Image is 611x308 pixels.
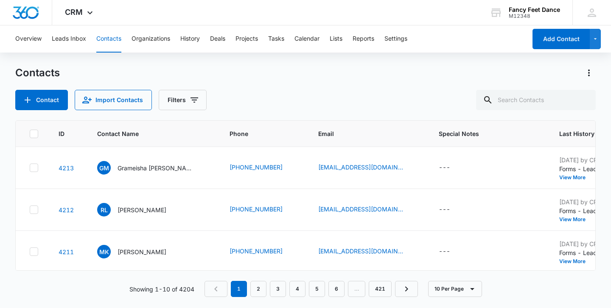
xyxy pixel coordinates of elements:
[205,281,418,297] nav: Pagination
[118,205,166,214] p: [PERSON_NAME]
[96,25,121,53] button: Contacts
[509,6,560,13] div: account name
[439,205,465,215] div: Special Notes - - Select to Edit Field
[559,175,591,180] button: View More
[230,205,283,214] a: [PHONE_NUMBER]
[384,25,407,53] button: Settings
[330,25,342,53] button: Lists
[230,129,286,138] span: Phone
[97,245,182,258] div: Contact Name - Marianna Kozij - Select to Edit Field
[533,29,590,49] button: Add Contact
[439,247,465,257] div: Special Notes - - Select to Edit Field
[250,281,266,297] a: Page 2
[15,67,60,79] h1: Contacts
[132,25,170,53] button: Organizations
[231,281,247,297] em: 1
[230,247,298,257] div: Phone - (617) 840-0122 - Select to Edit Field
[118,247,166,256] p: [PERSON_NAME]
[559,259,591,264] button: View More
[129,285,194,294] p: Showing 1-10 of 4204
[476,90,596,110] input: Search Contacts
[97,161,209,175] div: Contact Name - Grameisha Matthew - Select to Edit Field
[230,205,298,215] div: Phone - (929) 355-9863 - Select to Edit Field
[289,281,305,297] a: Page 4
[59,206,74,214] a: Navigate to contact details page for Raheem Lewis
[318,205,403,214] a: [EMAIL_ADDRESS][DOMAIN_NAME]
[52,25,86,53] button: Leads Inbox
[59,164,74,172] a: Navigate to contact details page for Grameisha Matthew
[582,66,596,80] button: Actions
[509,13,560,19] div: account id
[59,248,74,255] a: Navigate to contact details page for Marianna Kozij
[294,25,320,53] button: Calendar
[235,25,258,53] button: Projects
[318,247,418,257] div: Email - mkozij@gmail.com - Select to Edit Field
[230,163,298,173] div: Phone - (917) 702-9186 - Select to Edit Field
[353,25,374,53] button: Reports
[318,129,406,138] span: Email
[439,129,527,138] span: Special Notes
[230,163,283,172] a: [PHONE_NUMBER]
[97,203,182,216] div: Contact Name - Raheem Lewis - Select to Edit Field
[318,247,403,255] a: [EMAIL_ADDRESS][DOMAIN_NAME]
[97,245,111,258] span: MK
[268,25,284,53] button: Tasks
[559,217,591,222] button: View More
[439,163,465,173] div: Special Notes - - Select to Edit Field
[210,25,225,53] button: Deals
[75,90,152,110] button: Import Contacts
[118,164,194,172] p: Grameisha [PERSON_NAME]
[318,163,403,172] a: [EMAIL_ADDRESS][DOMAIN_NAME]
[97,203,111,216] span: RL
[15,90,68,110] button: Add Contact
[309,281,325,297] a: Page 5
[15,25,42,53] button: Overview
[230,247,283,255] a: [PHONE_NUMBER]
[439,247,450,257] div: ---
[65,8,83,17] span: CRM
[59,129,64,138] span: ID
[395,281,418,297] a: Next Page
[439,205,450,215] div: ---
[180,25,200,53] button: History
[318,205,418,215] div: Email - rah.lewis1994@icloud.com - Select to Edit Field
[428,281,482,297] button: 10 Per Page
[97,129,197,138] span: Contact Name
[270,281,286,297] a: Page 3
[439,163,450,173] div: ---
[159,90,207,110] button: Filters
[369,281,392,297] a: Page 421
[328,281,345,297] a: Page 6
[318,163,418,173] div: Email - matthe643@gmail.com - Select to Edit Field
[97,161,111,175] span: GM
